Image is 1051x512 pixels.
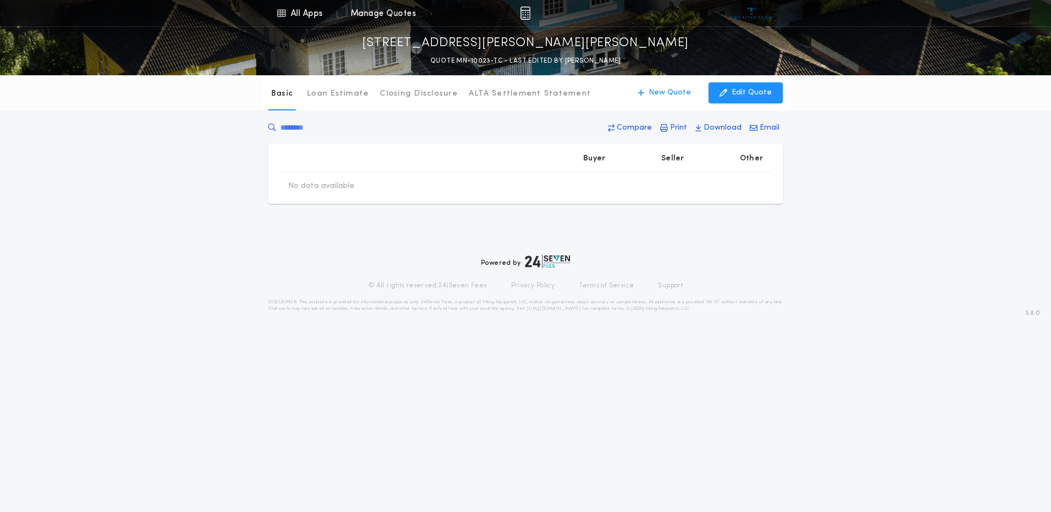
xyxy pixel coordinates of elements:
[732,87,772,98] p: Edit Quote
[670,123,687,133] p: Print
[1025,308,1040,318] span: 3.8.0
[268,299,783,312] p: DISCLAIMER: This estimate is provided for informational purposes only. 24|Seven Fees, a product o...
[657,118,690,138] button: Print
[605,118,655,138] button: Compare
[658,281,683,290] a: Support
[746,118,783,138] button: Email
[430,55,621,66] p: QUOTE MN-10023-TC - LAST EDITED BY [PERSON_NAME]
[627,82,702,103] button: New Quote
[380,88,458,99] p: Closing Disclosure
[583,153,605,164] p: Buyer
[709,82,783,103] button: Edit Quote
[368,281,487,290] p: © All rights reserved. 24|Seven Fees
[481,255,570,268] div: Powered by
[661,153,684,164] p: Seller
[520,7,530,20] img: img
[307,88,369,99] p: Loan Estimate
[527,307,581,311] a: [URL][DOMAIN_NAME]
[617,123,652,133] p: Compare
[704,123,742,133] p: Download
[649,87,691,98] p: New Quote
[692,118,745,138] button: Download
[362,35,689,52] p: [STREET_ADDRESS][PERSON_NAME][PERSON_NAME]
[469,88,591,99] p: ALTA Settlement Statement
[740,153,763,164] p: Other
[525,255,570,268] img: logo
[731,8,772,19] img: vs-icon
[279,172,363,201] td: No data available
[579,281,634,290] a: Terms of Service
[760,123,779,133] p: Email
[271,88,293,99] p: Basic
[511,281,555,290] a: Privacy Policy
